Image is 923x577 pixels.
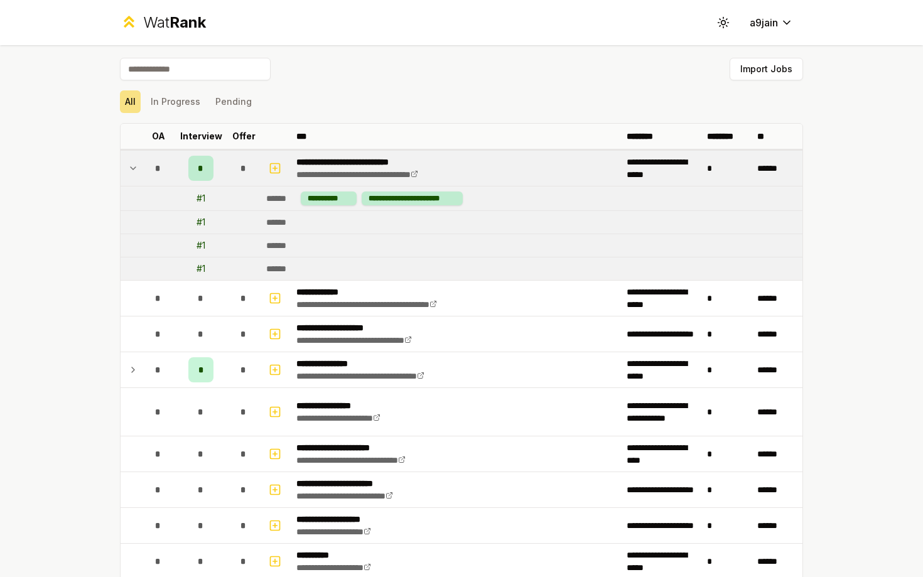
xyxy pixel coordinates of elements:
[197,192,205,205] div: # 1
[180,130,222,143] p: Interview
[750,15,778,30] span: a9jain
[120,13,206,33] a: WatRank
[197,216,205,229] div: # 1
[210,90,257,113] button: Pending
[170,13,206,31] span: Rank
[232,130,256,143] p: Offer
[197,262,205,275] div: # 1
[730,58,803,80] button: Import Jobs
[146,90,205,113] button: In Progress
[143,13,206,33] div: Wat
[197,239,205,252] div: # 1
[740,11,803,34] button: a9jain
[152,130,165,143] p: OA
[120,90,141,113] button: All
